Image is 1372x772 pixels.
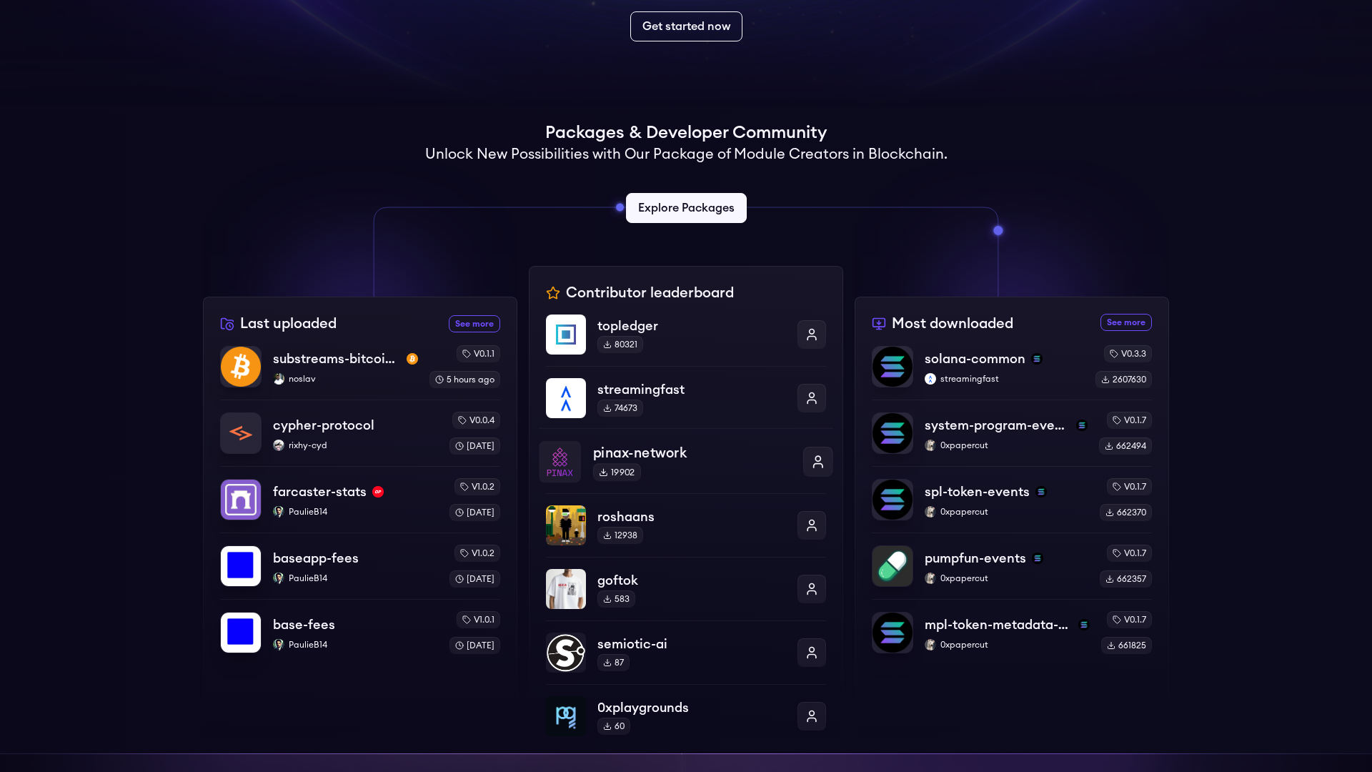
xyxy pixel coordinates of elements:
[925,573,1088,584] p: 0xpapercut
[546,315,586,355] img: topledger
[220,345,500,400] a: substreams-bitcoin-mainsubstreams-bitcoin-mainbtc-mainnetnoslavnoslavv0.1.15 hours ago
[273,506,284,518] img: PaulieB14
[1032,553,1043,564] img: solana
[872,400,1152,466] a: system-program-eventssystem-program-eventssolana0xpapercut0xpapercutv0.1.7662494
[925,349,1025,369] p: solana-common
[872,345,1152,400] a: solana-commonsolana-commonsolanastreamingfaststreamingfastv0.3.32607630
[872,533,1152,599] a: pumpfun-eventspumpfun-eventssolana0xpapercut0xpapercutv0.1.7662357
[597,400,643,417] div: 74673
[220,400,500,466] a: cypher-protocolcypher-protocolrixhy-cydrixhy-cydv0.0.4[DATE]
[873,347,913,387] img: solana-common
[1076,420,1088,431] img: solana
[546,493,826,557] a: roshaansroshaans12938
[925,615,1073,635] p: mpl-token-metadata-events
[273,573,438,584] p: PaulieB14
[220,466,500,533] a: farcaster-statsfarcaster-statsoptimismPaulieB14PaulieB14v1.0.2[DATE]
[1107,545,1152,562] div: v0.1.7
[925,440,936,451] img: 0xpapercut
[457,611,500,628] div: v1.0.1
[220,599,500,654] a: base-feesbase-feesPaulieB14PaulieB14v1.0.1[DATE]
[593,442,791,463] p: pinax-network
[1100,314,1152,331] a: See more most downloaded packages
[454,545,500,562] div: v1.0.2
[872,599,1152,654] a: mpl-token-metadata-eventsmpl-token-metadata-eventssolana0xpapercut0xpapercutv0.1.7661825
[925,506,1088,518] p: 0xpapercut
[546,620,826,684] a: semiotic-aisemiotic-ai87
[425,144,948,164] h2: Unlock New Possibilities with Our Package of Module Creators in Blockchain.
[873,480,913,520] img: spl-token-events
[546,569,586,609] img: goftok
[597,590,635,608] div: 583
[925,573,936,584] img: 0xpapercut
[273,440,284,451] img: rixhy-cyd
[452,412,500,429] div: v0.0.4
[626,193,747,223] a: Explore Packages
[1099,437,1152,455] div: 662494
[220,533,500,599] a: baseapp-feesbaseapp-feesPaulieB14PaulieB14v1.0.2[DATE]
[273,373,418,385] p: noslav
[925,373,1084,385] p: streamingfast
[925,639,1090,650] p: 0xpapercut
[449,637,500,654] div: [DATE]
[1095,371,1152,388] div: 2607630
[273,573,284,584] img: PaulieB14
[221,347,261,387] img: substreams-bitcoin-main
[273,482,367,502] p: farcaster-stats
[221,546,261,586] img: baseapp-fees
[593,463,641,481] div: 19902
[273,506,438,518] p: PaulieB14
[372,486,384,498] img: optimism
[546,505,586,545] img: roshaans
[449,437,500,455] div: [DATE]
[597,634,786,654] p: semiotic-ai
[1078,619,1090,630] img: solana
[449,504,500,521] div: [DATE]
[1104,345,1152,362] div: v0.3.3
[1035,486,1047,498] img: solana
[221,613,261,653] img: base-fees
[597,336,643,353] div: 80321
[457,345,500,362] div: v0.1.1
[1100,504,1152,521] div: 662370
[1101,637,1152,654] div: 661825
[597,380,786,400] p: streamingfast
[273,440,438,451] p: rixhy-cyd
[273,639,284,650] img: PaulieB14
[546,696,586,736] img: 0xplaygrounds
[873,413,913,453] img: system-program-events
[1031,353,1043,365] img: solana
[925,440,1088,451] p: 0xpapercut
[546,378,586,418] img: streamingfast
[1100,570,1152,588] div: 662357
[925,506,936,518] img: 0xpapercut
[597,698,786,718] p: 0xplaygrounds
[539,428,833,495] a: pinax-networkpinax-network19902
[925,548,1026,568] p: pumpfun-events
[449,570,500,588] div: [DATE]
[925,482,1030,502] p: spl-token-events
[872,466,1152,533] a: spl-token-eventsspl-token-eventssolana0xpapercut0xpapercutv0.1.7662370
[597,570,786,590] p: goftok
[539,441,581,483] img: pinax-network
[546,684,826,736] a: 0xplaygrounds0xplaygrounds60
[873,613,913,653] img: mpl-token-metadata-events
[597,718,630,735] div: 60
[1107,478,1152,495] div: v0.1.7
[273,615,335,635] p: base-fees
[546,315,826,366] a: topledgertopledger80321
[273,349,401,369] p: substreams-bitcoin-main
[1107,611,1152,628] div: v0.1.7
[273,415,374,435] p: cypher-protocol
[546,366,826,430] a: streamingfaststreamingfast74673
[454,478,500,495] div: v1.0.2
[873,546,913,586] img: pumpfun-events
[597,527,643,544] div: 12938
[449,315,500,332] a: See more recently uploaded packages
[597,316,786,336] p: topledger
[925,639,936,650] img: 0xpapercut
[597,654,630,671] div: 87
[221,480,261,520] img: farcaster-stats
[546,557,826,620] a: goftokgoftok583
[925,415,1070,435] p: system-program-events
[630,11,742,41] a: Get started now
